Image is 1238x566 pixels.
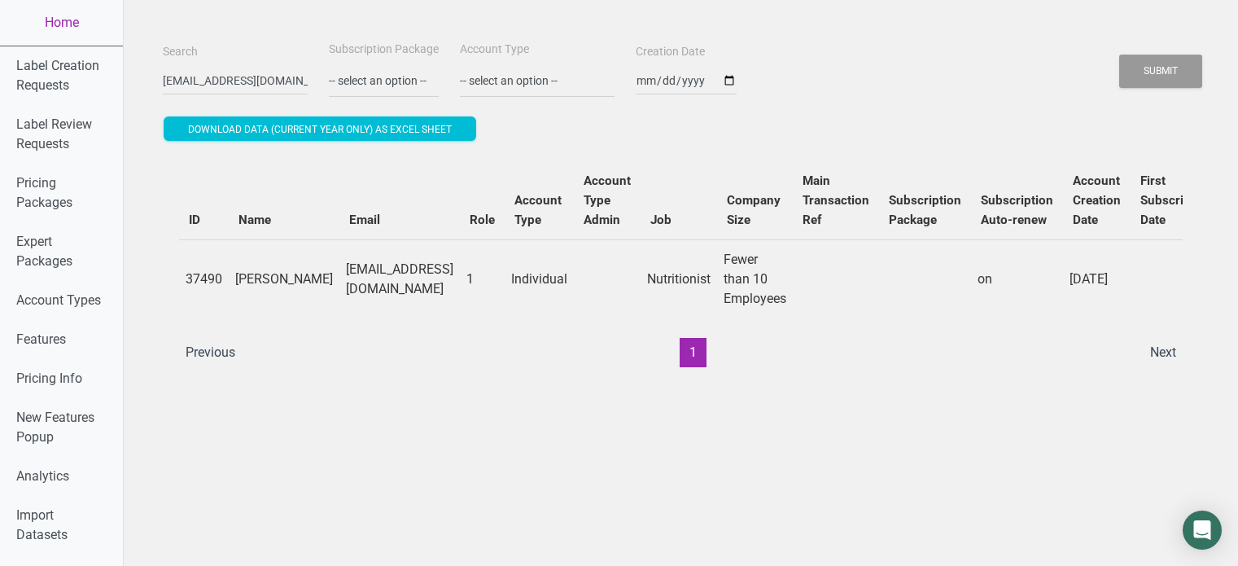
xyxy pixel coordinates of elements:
td: [EMAIL_ADDRESS][DOMAIN_NAME] [339,239,460,318]
td: on [971,239,1063,318]
div: Page navigation example [179,338,1183,367]
b: Main Transaction Ref [803,173,869,227]
label: Subscription Package [329,42,439,58]
b: Account Type Admin [584,173,631,227]
td: Fewer than 10 Employees [717,239,793,318]
b: Email [349,213,380,227]
label: Account Type [460,42,529,58]
div: Open Intercom Messenger [1183,511,1222,550]
b: Job [650,213,671,227]
b: Account Type [514,193,562,227]
div: Users [163,145,1199,384]
td: Individual [505,239,574,318]
td: 37490 [179,239,229,318]
td: 1 [460,239,505,318]
td: [PERSON_NAME] [229,239,339,318]
button: Submit [1119,55,1202,88]
b: Subscription Package [889,193,961,227]
b: ID [189,213,200,227]
button: 1 [680,338,706,367]
button: Download data (current year only) as excel sheet [164,116,476,141]
b: Account Creation Date [1073,173,1121,227]
td: [DATE] [1063,239,1131,318]
span: Download data (current year only) as excel sheet [188,124,452,135]
b: Name [238,213,271,227]
b: Subscription Auto-renew [981,193,1053,227]
td: Nutritionist [641,239,717,318]
b: Role [470,213,495,227]
b: Company Size [727,193,781,227]
label: Search [163,44,198,60]
label: Creation Date [636,44,705,60]
b: First Subscription Date [1140,173,1213,227]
